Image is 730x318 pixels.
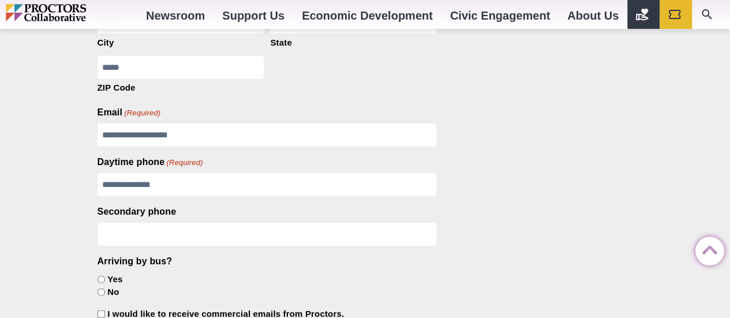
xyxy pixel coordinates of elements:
label: No [107,286,119,298]
label: City [98,34,264,49]
label: ZIP Code [98,79,264,94]
label: Daytime phone [98,156,203,169]
a: Back to Top [695,237,718,260]
img: Proctors logo [6,4,136,21]
legend: Arriving by bus? [98,255,173,268]
label: Email [98,106,161,119]
label: Secondary phone [98,205,177,218]
label: Yes [107,274,122,286]
span: (Required) [166,158,203,168]
label: State [270,34,436,49]
span: (Required) [123,108,161,118]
